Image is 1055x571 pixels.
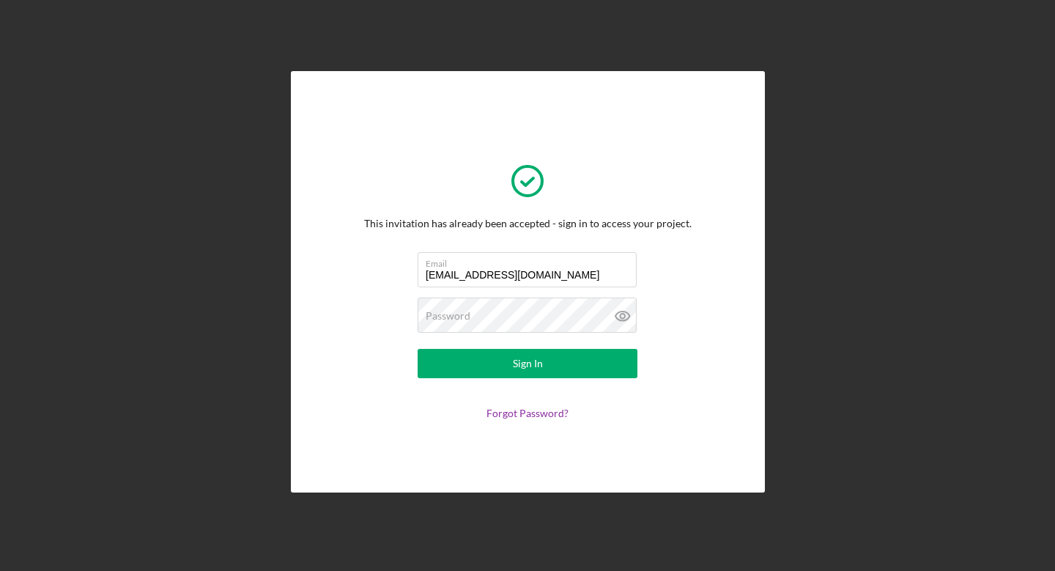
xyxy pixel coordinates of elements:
[418,349,637,378] button: Sign In
[486,407,569,419] a: Forgot Password?
[426,310,470,322] label: Password
[426,253,637,269] label: Email
[513,349,543,378] div: Sign In
[364,218,692,229] div: This invitation has already been accepted - sign in to access your project.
